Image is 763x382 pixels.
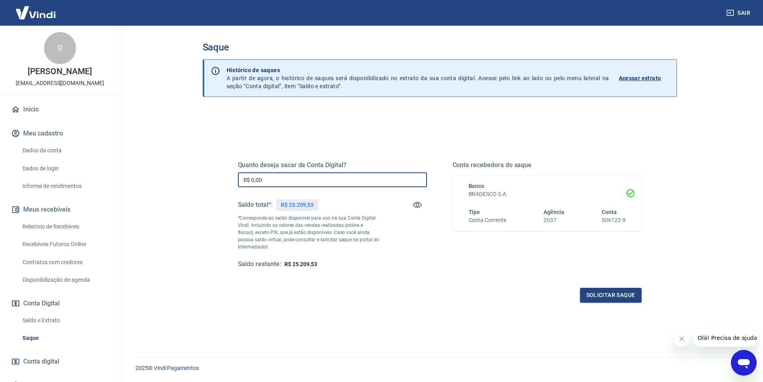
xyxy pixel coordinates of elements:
a: Saque [19,330,110,346]
a: Dados de login [19,160,110,177]
a: Dados da conta [19,142,110,159]
h5: Quanto deseja sacar da Conta Digital? [238,161,427,169]
h6: 506122-9 [602,216,626,224]
a: Acessar extrato [619,66,670,90]
div: R [44,32,76,64]
a: Relatório de Recebíveis [19,218,110,235]
button: Meus recebíveis [10,201,110,218]
p: *Corresponde ao saldo disponível para uso na sua Conta Digital Vindi. Incluindo os valores das ve... [238,214,380,251]
h5: Conta recebedora do saque [453,161,642,169]
h3: Saque [203,42,677,53]
button: Sair [725,6,753,20]
h6: 2037 [544,216,564,224]
button: Solicitar saque [580,288,642,303]
p: A partir de agora, o histórico de saques será disponibilizado no extrato da sua conta digital. Ac... [227,66,609,90]
a: Contratos com credores [19,254,110,271]
a: Recebíveis Futuros Online [19,236,110,253]
p: Histórico de saques [227,66,609,74]
span: Tipo [469,209,480,215]
a: Vindi Pagamentos [154,365,199,371]
a: Início [10,101,110,118]
iframe: Mensagem da empresa [693,329,757,347]
h5: Saldo restante: [238,260,281,269]
a: Disponibilização de agenda [19,272,110,288]
span: Olá! Precisa de ajuda? [5,6,67,12]
a: Saldo e Extrato [19,312,110,329]
img: Vindi [10,0,62,25]
a: Informe de rendimentos [19,178,110,194]
iframe: Botão para abrir a janela de mensagens [731,350,757,376]
button: Meu cadastro [10,125,110,142]
span: Conta [602,209,617,215]
p: [PERSON_NAME] [28,67,92,76]
p: 2025 © [135,364,744,372]
h5: Saldo total*: [238,201,273,209]
iframe: Fechar mensagem [674,331,690,347]
span: R$ 25.209,53 [284,261,317,267]
h6: Conta Corrente [469,216,506,224]
span: Banco [469,183,485,189]
a: Conta digital [10,353,110,370]
p: Acessar extrato [619,74,661,82]
span: Conta digital [23,356,59,367]
span: Agência [544,209,564,215]
button: Conta Digital [10,295,110,312]
p: R$ 25.209,53 [281,201,314,209]
h6: BRADESCO S.A. [469,190,626,198]
p: [EMAIL_ADDRESS][DOMAIN_NAME] [16,79,104,87]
